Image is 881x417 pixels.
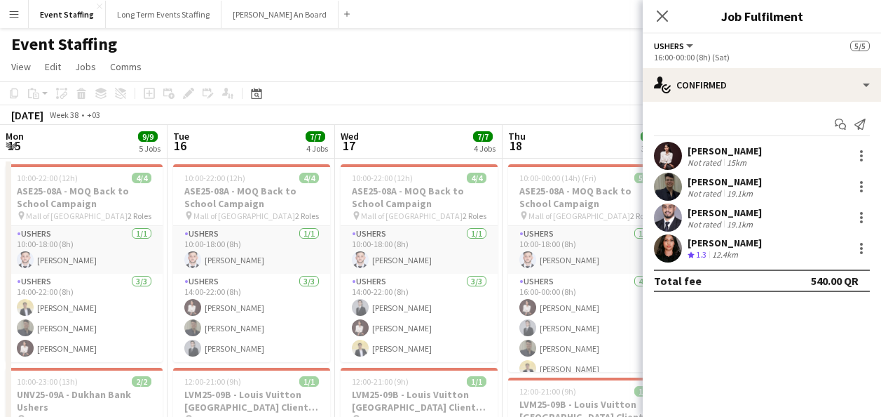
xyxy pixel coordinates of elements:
[528,211,630,221] span: Mall of [GEOGRAPHIC_DATA]
[299,173,319,183] span: 4/4
[11,34,117,55] h1: Event Staffing
[341,185,498,210] h3: ASE25-08A - MOQ Back to School Campaign
[11,60,31,73] span: View
[26,211,128,221] span: Mall of [GEOGRAPHIC_DATA]
[630,211,654,221] span: 2 Roles
[341,388,498,413] h3: LVM25-09B - Louis Vuitton [GEOGRAPHIC_DATA] Client Advisor
[173,388,330,413] h3: LVM25-09B - Louis Vuitton [GEOGRAPHIC_DATA] Client Advisor
[688,157,724,168] div: Not rated
[6,388,163,413] h3: UNV25-09A - Dukhan Bank Ushers
[341,130,359,143] span: Wed
[352,173,413,183] span: 10:00-22:00 (12h)
[463,211,486,221] span: 2 Roles
[138,131,158,142] span: 9/9
[173,185,330,210] h3: ASE25-08A - MOQ Back to School Campaign
[641,131,660,142] span: 7/7
[17,376,78,387] span: 10:00-23:00 (13h)
[508,185,665,210] h3: ASE25-08A - MOQ Back to School Campaign
[474,143,496,154] div: 4 Jobs
[654,274,702,288] div: Total fee
[519,386,576,397] span: 12:00-21:00 (9h)
[508,130,526,143] span: Thu
[688,206,762,219] div: [PERSON_NAME]
[634,386,654,397] span: 1/1
[6,58,36,76] a: View
[341,164,498,362] app-job-card: 10:00-22:00 (12h)4/4ASE25-08A - MOQ Back to School Campaign Mall of [GEOGRAPHIC_DATA]2 RolesUsher...
[128,211,151,221] span: 2 Roles
[139,143,161,154] div: 5 Jobs
[811,274,859,288] div: 540.00 QR
[352,376,409,387] span: 12:00-21:00 (9h)
[688,188,724,199] div: Not rated
[69,58,102,76] a: Jobs
[709,249,741,261] div: 12.4km
[184,173,245,183] span: 10:00-22:00 (12h)
[104,58,147,76] a: Comms
[171,138,189,154] span: 16
[173,130,189,143] span: Tue
[341,274,498,362] app-card-role: Ushers3/314:00-22:00 (8h)[PERSON_NAME][PERSON_NAME][PERSON_NAME]
[467,376,486,387] span: 1/1
[45,60,61,73] span: Edit
[46,110,81,120] span: Week 38
[106,1,221,28] button: Long Term Events Staffing
[6,130,24,143] span: Mon
[361,211,463,221] span: Mall of [GEOGRAPHIC_DATA]
[724,188,756,199] div: 19.1km
[110,60,142,73] span: Comms
[17,173,78,183] span: 10:00-22:00 (12h)
[688,237,762,249] div: [PERSON_NAME]
[193,211,295,221] span: Mall of [GEOGRAPHIC_DATA]
[132,173,151,183] span: 4/4
[641,143,663,154] div: 3 Jobs
[306,131,325,142] span: 7/7
[184,376,241,387] span: 12:00-21:00 (9h)
[634,173,654,183] span: 5/5
[724,219,756,230] div: 19.1km
[29,1,106,28] button: Event Staffing
[643,7,881,25] h3: Job Fulfilment
[654,41,695,51] button: Ushers
[688,219,724,230] div: Not rated
[39,58,67,76] a: Edit
[654,52,870,62] div: 16:00-00:00 (8h) (Sat)
[4,138,24,154] span: 15
[173,226,330,274] app-card-role: Ushers1/110:00-18:00 (8h)[PERSON_NAME]
[87,110,100,120] div: +03
[688,145,762,157] div: [PERSON_NAME]
[132,376,151,387] span: 2/2
[11,108,43,122] div: [DATE]
[6,274,163,362] app-card-role: Ushers3/314:00-22:00 (8h)[PERSON_NAME][PERSON_NAME][PERSON_NAME]
[643,68,881,102] div: Confirmed
[696,249,706,260] span: 1.3
[508,226,665,274] app-card-role: Ushers1/110:00-18:00 (8h)[PERSON_NAME]
[6,185,163,210] h3: ASE25-08A - MOQ Back to School Campaign
[339,138,359,154] span: 17
[299,376,319,387] span: 1/1
[173,274,330,362] app-card-role: Ushers3/314:00-22:00 (8h)[PERSON_NAME][PERSON_NAME][PERSON_NAME]
[506,138,526,154] span: 18
[6,164,163,362] app-job-card: 10:00-22:00 (12h)4/4ASE25-08A - MOQ Back to School Campaign Mall of [GEOGRAPHIC_DATA]2 RolesUsher...
[306,143,328,154] div: 4 Jobs
[508,164,665,372] app-job-card: 10:00-00:00 (14h) (Fri)5/5ASE25-08A - MOQ Back to School Campaign Mall of [GEOGRAPHIC_DATA]2 Role...
[295,211,319,221] span: 2 Roles
[508,274,665,383] app-card-role: Ushers4/416:00-00:00 (8h)[PERSON_NAME][PERSON_NAME][PERSON_NAME][PERSON_NAME]
[688,176,762,188] div: [PERSON_NAME]
[519,173,596,183] span: 10:00-00:00 (14h) (Fri)
[850,41,870,51] span: 5/5
[654,41,684,51] span: Ushers
[341,226,498,274] app-card-role: Ushers1/110:00-18:00 (8h)[PERSON_NAME]
[221,1,339,28] button: [PERSON_NAME] An Board
[473,131,493,142] span: 7/7
[75,60,96,73] span: Jobs
[467,173,486,183] span: 4/4
[6,226,163,274] app-card-role: Ushers1/110:00-18:00 (8h)[PERSON_NAME]
[173,164,330,362] app-job-card: 10:00-22:00 (12h)4/4ASE25-08A - MOQ Back to School Campaign Mall of [GEOGRAPHIC_DATA]2 RolesUsher...
[724,157,749,168] div: 15km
